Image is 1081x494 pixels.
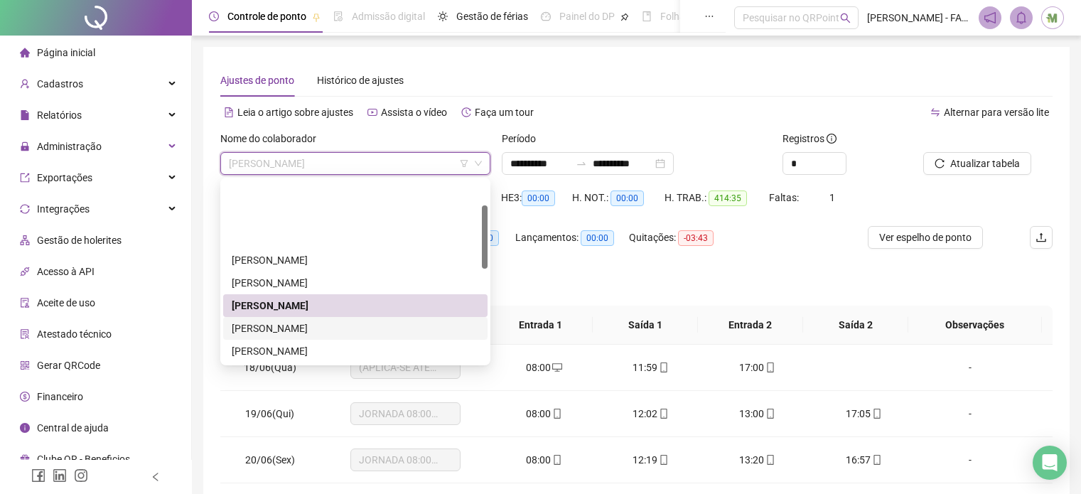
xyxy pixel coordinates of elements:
[704,11,714,21] span: ellipsis
[37,453,130,465] span: Clube QR - Beneficios
[209,11,219,21] span: clock-circle
[633,362,657,373] span: 11:59
[20,329,30,339] span: solution
[1036,232,1047,243] span: upload
[642,11,652,21] span: book
[764,363,775,372] span: mobile
[232,298,479,313] div: [PERSON_NAME]
[522,190,555,206] span: 00:00
[526,362,551,373] span: 08:00
[920,317,1031,333] span: Observações
[739,454,764,466] span: 13:20
[698,306,803,345] th: Entrada 2
[969,362,972,373] span: -
[1015,11,1028,24] span: bell
[461,107,471,117] span: history
[559,11,615,22] span: Painel do DP
[840,13,851,23] span: search
[944,107,1049,118] span: Alternar para versão lite
[232,321,479,336] div: [PERSON_NAME]
[232,252,479,268] div: [PERSON_NAME]
[224,107,234,117] span: file-text
[37,141,102,152] span: Administração
[969,454,972,466] span: -
[764,455,775,465] span: mobile
[515,230,629,246] div: Lançamentos:
[20,204,30,214] span: sync
[930,107,940,117] span: swap
[237,107,353,118] span: Leia o artigo sobre ajustes
[37,172,92,183] span: Exportações
[474,159,483,168] span: down
[20,79,30,89] span: user-add
[502,131,545,146] label: Período
[20,454,30,464] span: gift
[657,409,669,419] span: mobile
[764,409,775,419] span: mobile
[37,109,82,121] span: Relatórios
[37,422,109,434] span: Central de ajuda
[488,306,593,345] th: Entrada 1
[20,298,30,308] span: audit
[20,141,30,151] span: lock
[37,391,83,402] span: Financeiro
[629,230,733,246] div: Quitações:
[223,294,488,317] div: CHRISTIAN CREPALDI GUIMARÃES
[312,13,321,21] span: pushpin
[456,11,528,22] span: Gestão de férias
[923,152,1031,175] button: Atualizar tabela
[551,455,562,465] span: mobile
[526,408,551,419] span: 08:00
[53,468,67,483] span: linkedin
[438,11,448,21] span: sun
[526,454,551,466] span: 08:00
[868,226,983,249] button: Ver espelho de ponto
[660,11,751,22] span: Folha de pagamento
[572,190,665,206] div: H. NOT.:
[333,11,343,21] span: file-done
[20,267,30,276] span: api
[908,306,1042,345] th: Observações
[969,408,972,419] span: -
[232,275,479,291] div: [PERSON_NAME]
[229,153,482,174] span: CHRISTIAN CREPALDI GUIMARÃES
[657,363,669,372] span: mobile
[381,107,447,118] span: Assista o vídeo
[633,454,657,466] span: 12:19
[576,158,587,169] span: to
[846,454,871,466] span: 16:57
[846,408,871,419] span: 17:05
[37,78,83,90] span: Cadastros
[551,409,562,419] span: mobile
[739,408,764,419] span: 13:00
[935,159,945,168] span: reload
[37,266,95,277] span: Acesso à API
[611,190,644,206] span: 00:00
[223,249,488,272] div: BRUNA BEZERRA FONSECA
[220,75,294,86] span: Ajustes de ponto
[20,360,30,370] span: qrcode
[633,408,657,419] span: 12:02
[871,455,882,465] span: mobile
[20,392,30,402] span: dollar
[37,328,112,340] span: Atestado técnico
[782,131,837,146] span: Registros
[620,13,629,21] span: pushpin
[678,230,714,246] span: -03:43
[769,192,801,203] span: Faltas:
[227,11,306,22] span: Controle de ponto
[1033,446,1067,480] div: Open Intercom Messenger
[460,159,468,168] span: filter
[223,272,488,294] div: BRUNA VIEIRA LEITE
[352,11,425,22] span: Admissão digital
[223,340,488,363] div: JESSICA RODRIGUES DE OLIVEIRA
[20,48,30,58] span: home
[871,409,882,419] span: mobile
[739,362,764,373] span: 17:00
[367,107,377,117] span: youtube
[1042,7,1063,28] img: 20511
[37,235,122,246] span: Gestão de holerites
[20,110,30,120] span: file
[37,360,100,371] span: Gerar QRCode
[581,230,614,246] span: 00:00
